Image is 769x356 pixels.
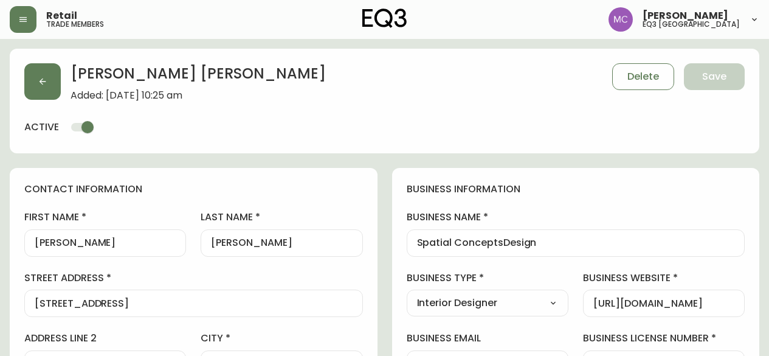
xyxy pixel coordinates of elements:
[593,298,734,309] input: https://www.designshop.com
[24,183,363,196] h4: contact information
[583,271,745,285] label: business website
[612,63,674,90] button: Delete
[609,7,633,32] img: 6dbdb61c5655a9a555815750a11666cc
[24,332,186,345] label: address line 2
[407,332,568,345] label: business email
[46,11,77,21] span: Retail
[201,211,362,224] label: last name
[643,21,740,28] h5: eq3 [GEOGRAPHIC_DATA]
[71,90,326,101] span: Added: [DATE] 10:25 am
[407,271,568,285] label: business type
[407,183,745,196] h4: business information
[201,332,362,345] label: city
[24,120,59,134] h4: active
[46,21,104,28] h5: trade members
[583,332,745,345] label: business license number
[643,11,728,21] span: [PERSON_NAME]
[24,271,363,285] label: street address
[627,70,659,83] span: Delete
[24,211,186,224] label: first name
[407,211,745,224] label: business name
[362,9,407,28] img: logo
[71,63,326,90] h2: [PERSON_NAME] [PERSON_NAME]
